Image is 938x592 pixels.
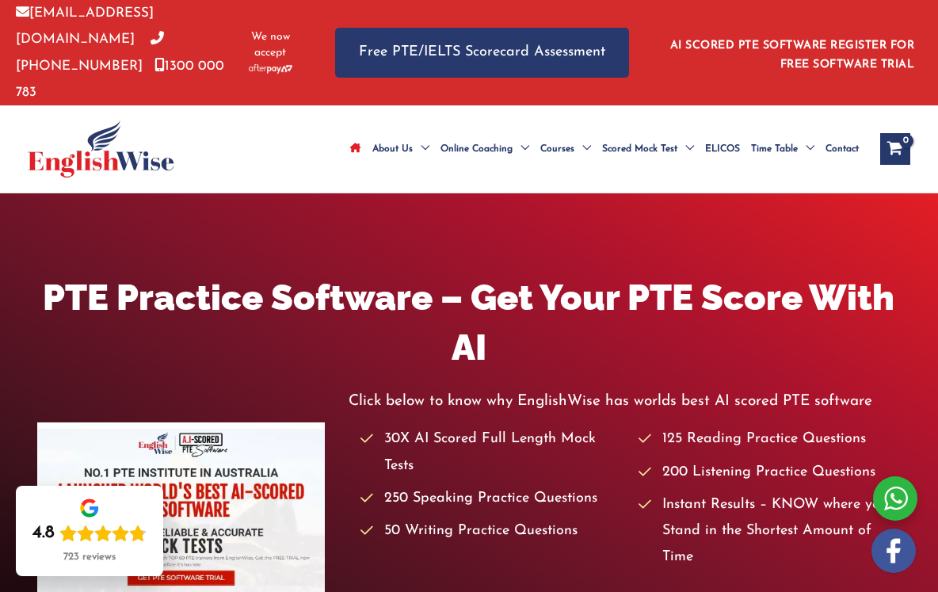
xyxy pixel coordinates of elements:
aside: Header Widget 1 [661,27,922,78]
a: Online CoachingMenu Toggle [435,121,535,177]
nav: Site Navigation: Main Menu [345,121,864,177]
a: Free PTE/IELTS Scorecard Assessment [335,28,629,78]
li: Instant Results – KNOW where you Stand in the Shortest Amount of Time [639,492,901,571]
a: Time TableMenu Toggle [745,121,820,177]
span: Online Coaching [440,121,513,177]
span: Menu Toggle [574,121,591,177]
img: white-facebook.png [871,529,916,573]
a: Scored Mock TestMenu Toggle [597,121,700,177]
p: Click below to know why EnglishWise has worlds best AI scored PTE software [349,388,900,414]
li: 250 Speaking Practice Questions [360,486,623,512]
li: 30X AI Scored Full Length Mock Tests [360,426,623,479]
span: Menu Toggle [513,121,529,177]
a: Contact [820,121,864,177]
span: We now accept [246,29,296,61]
img: cropped-ew-logo [28,120,174,178]
a: ELICOS [700,121,745,177]
li: 50 Writing Practice Questions [360,518,623,544]
span: About Us [372,121,413,177]
span: ELICOS [705,121,740,177]
span: Menu Toggle [798,121,814,177]
a: View Shopping Cart, empty [880,133,910,165]
li: 125 Reading Practice Questions [639,426,901,453]
a: [PHONE_NUMBER] [16,32,164,72]
span: Time Table [751,121,798,177]
a: CoursesMenu Toggle [535,121,597,177]
a: AI SCORED PTE SOFTWARE REGISTER FOR FREE SOFTWARE TRIAL [670,40,915,71]
div: Rating: 4.8 out of 5 [32,522,147,544]
span: Menu Toggle [413,121,429,177]
li: 200 Listening Practice Questions [639,460,901,486]
div: 723 reviews [63,551,116,563]
span: Contact [826,121,859,177]
img: Afterpay-Logo [249,64,292,73]
span: Menu Toggle [677,121,694,177]
div: 4.8 [32,522,55,544]
a: [EMAIL_ADDRESS][DOMAIN_NAME] [16,6,154,46]
span: Scored Mock Test [602,121,677,177]
a: About UsMenu Toggle [367,121,435,177]
span: Courses [540,121,574,177]
a: 1300 000 783 [16,59,224,99]
h1: PTE Practice Software – Get Your PTE Score With AI [37,273,900,372]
